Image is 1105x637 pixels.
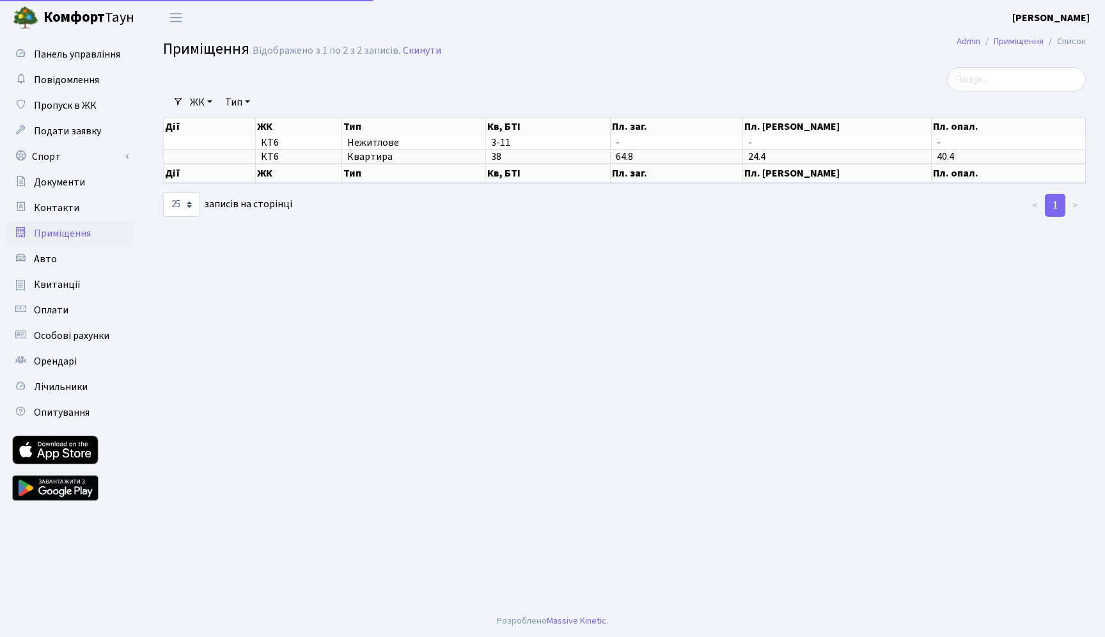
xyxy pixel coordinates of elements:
[34,73,99,87] span: Повідомлення
[6,195,134,221] a: Контакти
[1012,11,1090,25] b: [PERSON_NAME]
[6,374,134,400] a: Лічильники
[164,118,256,136] th: Дії
[616,136,620,150] span: -
[34,278,81,292] span: Квитанції
[43,7,105,28] b: Комфорт
[937,136,941,150] span: -
[256,118,342,136] th: ЖК
[6,246,134,272] a: Авто
[932,164,1086,183] th: Пл. опал.
[547,614,606,627] a: Massive Kinetic
[34,329,109,343] span: Особові рахунки
[185,91,217,113] a: ЖК
[342,118,486,136] th: Тип
[6,297,134,323] a: Оплати
[163,193,292,217] label: записів на сторінці
[34,201,79,215] span: Контакти
[403,45,441,57] a: Скинути
[1045,194,1065,217] a: 1
[6,349,134,374] a: Орендарі
[253,45,400,57] div: Відображено з 1 по 2 з 2 записів.
[6,323,134,349] a: Особові рахунки
[6,67,134,93] a: Повідомлення
[743,118,932,136] th: Пл. [PERSON_NAME]
[34,124,101,138] span: Подати заявку
[342,164,486,183] th: Тип
[347,152,480,162] span: Квартира
[947,67,1086,91] input: Пошук...
[616,150,633,164] span: 64.8
[34,303,68,317] span: Оплати
[256,164,342,183] th: ЖК
[743,164,932,183] th: Пл. [PERSON_NAME]
[6,272,134,297] a: Квитанції
[486,118,611,136] th: Кв, БТІ
[932,118,1086,136] th: Пл. опал.
[611,164,743,183] th: Пл. заг.
[34,252,57,266] span: Авто
[937,150,954,164] span: 40.4
[163,193,200,217] select: записів на сторінці
[6,400,134,425] a: Опитування
[13,5,38,31] img: logo.png
[34,380,88,394] span: Лічильники
[34,354,77,368] span: Орендарі
[347,138,480,148] span: Нежитлове
[6,169,134,195] a: Документи
[34,226,91,240] span: Приміщення
[6,42,134,67] a: Панель управління
[486,164,611,183] th: Кв, БТІ
[34,405,90,420] span: Опитування
[497,614,608,628] div: Розроблено .
[491,150,501,164] span: 38
[957,35,980,48] a: Admin
[748,136,752,150] span: -
[160,7,192,28] button: Переключити навігацію
[6,144,134,169] a: Спорт
[261,138,336,148] span: КТ6
[1012,10,1090,26] a: [PERSON_NAME]
[164,164,256,183] th: Дії
[34,175,85,189] span: Документи
[6,221,134,246] a: Приміщення
[261,152,336,162] span: КТ6
[937,28,1105,55] nav: breadcrumb
[491,136,510,150] span: 3-11
[611,118,743,136] th: Пл. заг.
[163,38,249,60] span: Приміщення
[6,118,134,144] a: Подати заявку
[220,91,255,113] a: Тип
[994,35,1044,48] a: Приміщення
[748,150,765,164] span: 24.4
[6,93,134,118] a: Пропуск в ЖК
[1044,35,1086,49] li: Список
[34,98,97,113] span: Пропуск в ЖК
[43,7,134,29] span: Таун
[34,47,120,61] span: Панель управління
